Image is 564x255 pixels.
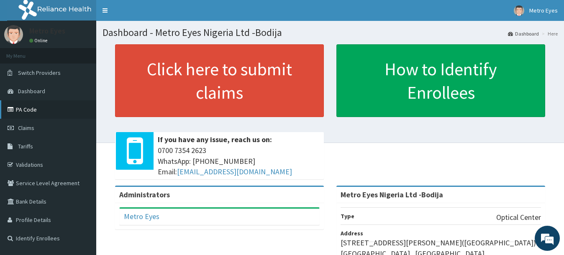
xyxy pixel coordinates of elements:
[18,87,45,95] span: Dashboard
[158,145,320,177] span: 0700 7354 2623 WhatsApp: [PHONE_NUMBER] Email:
[18,69,61,76] span: Switch Providers
[29,27,65,35] p: Metro Eyes
[103,27,558,38] h1: Dashboard - Metro Eyes Nigeria Ltd -Bodija
[4,25,23,44] img: User Image
[336,44,545,117] a: How to Identify Enrollees
[496,212,541,223] p: Optical Center
[177,167,292,176] a: [EMAIL_ADDRESS][DOMAIN_NAME]
[508,30,539,37] a: Dashboard
[18,124,34,132] span: Claims
[341,212,354,220] b: Type
[341,190,443,199] strong: Metro Eyes Nigeria Ltd -Bodija
[529,7,558,14] span: Metro Eyes
[514,5,524,16] img: User Image
[341,229,363,237] b: Address
[124,212,159,221] a: Metro Eyes
[158,135,272,144] b: If you have any issue, reach us on:
[540,30,558,37] li: Here
[119,190,170,199] b: Administrators
[18,143,33,150] span: Tariffs
[115,44,324,117] a: Click here to submit claims
[29,38,49,43] a: Online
